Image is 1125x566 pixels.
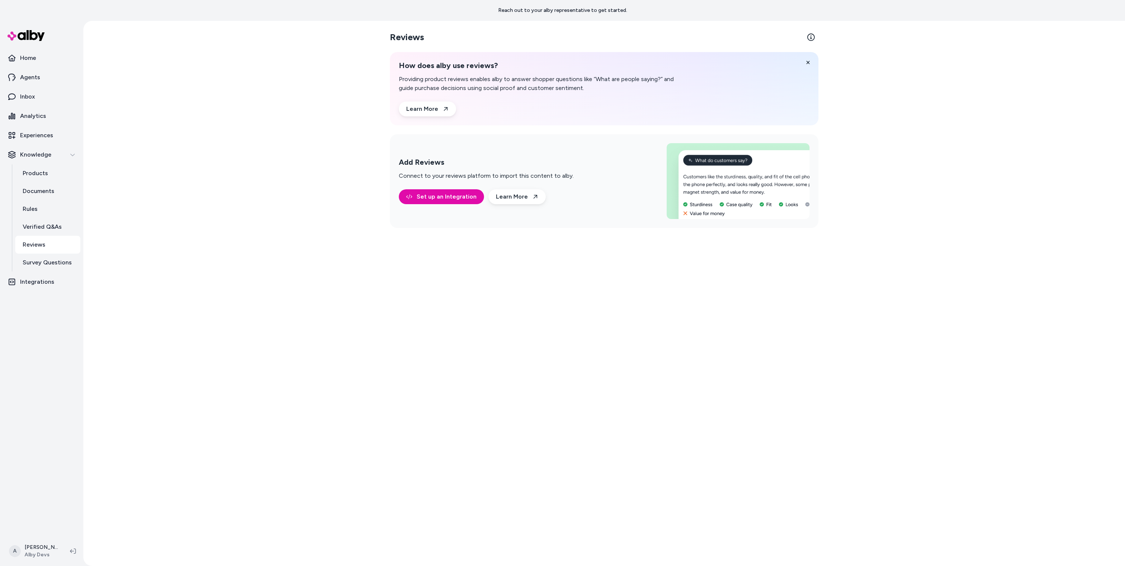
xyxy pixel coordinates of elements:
a: Documents [15,182,80,200]
a: Products [15,164,80,182]
h2: Add Reviews [399,158,574,167]
a: Survey Questions [15,254,80,271]
p: Reviews [23,240,45,249]
p: Survey Questions [23,258,72,267]
p: [PERSON_NAME] [25,544,58,551]
p: Rules [23,205,38,213]
span: A [9,545,21,557]
a: Learn More [399,102,456,116]
p: Knowledge [20,150,51,159]
a: Integrations [3,273,80,291]
h2: Reviews [390,31,424,43]
p: Reach out to your alby representative to get started. [498,7,627,14]
p: Experiences [20,131,53,140]
p: Analytics [20,112,46,120]
p: Integrations [20,277,54,286]
a: Experiences [3,126,80,144]
p: Connect to your reviews platform to import this content to alby. [399,171,574,180]
p: Home [20,54,36,62]
p: Inbox [20,92,35,101]
a: Rules [15,200,80,218]
p: Providing product reviews enables alby to answer shopper questions like “What are people saying?”... [399,75,685,93]
a: Reviews [15,236,80,254]
a: Analytics [3,107,80,125]
a: Set up an Integration [399,189,484,204]
p: Agents [20,73,40,82]
p: Verified Q&As [23,222,62,231]
a: Home [3,49,80,67]
button: Knowledge [3,146,80,164]
img: alby Logo [7,30,45,41]
h2: How does alby use reviews? [399,61,685,70]
img: Add Reviews [667,143,810,219]
a: Verified Q&As [15,218,80,236]
p: Products [23,169,48,178]
span: Alby Devs [25,551,58,559]
button: A[PERSON_NAME]Alby Devs [4,539,64,563]
a: Inbox [3,88,80,106]
a: Learn More [488,189,546,204]
a: Agents [3,68,80,86]
p: Documents [23,187,54,196]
